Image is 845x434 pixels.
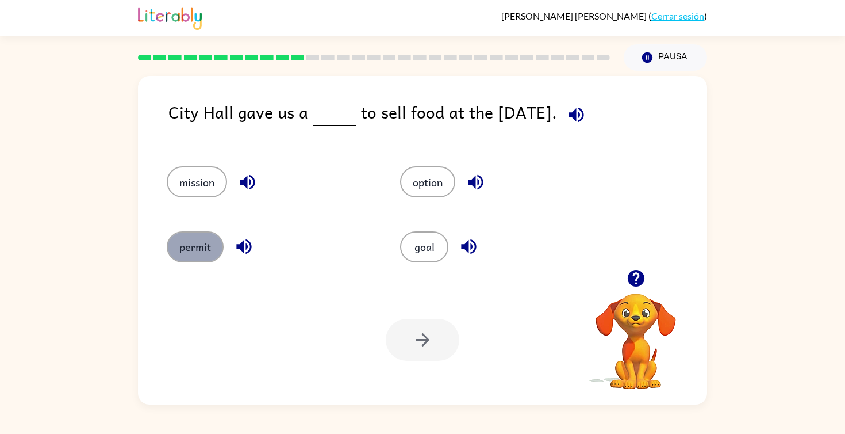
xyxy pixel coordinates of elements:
[501,10,707,21] div: ( )
[400,231,448,262] button: goal
[624,44,707,71] button: Pausa
[167,231,224,262] button: permit
[167,166,227,197] button: mission
[651,10,704,21] a: Cerrar sesión
[578,276,693,391] video: Tu navegador debe admitir la reproducción de archivos .mp4 para usar Literably. Intenta usar otro...
[501,10,648,21] span: [PERSON_NAME] [PERSON_NAME]
[138,5,202,30] img: Literably
[168,99,707,143] div: City Hall gave us a to sell food at the [DATE].
[400,166,455,197] button: option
